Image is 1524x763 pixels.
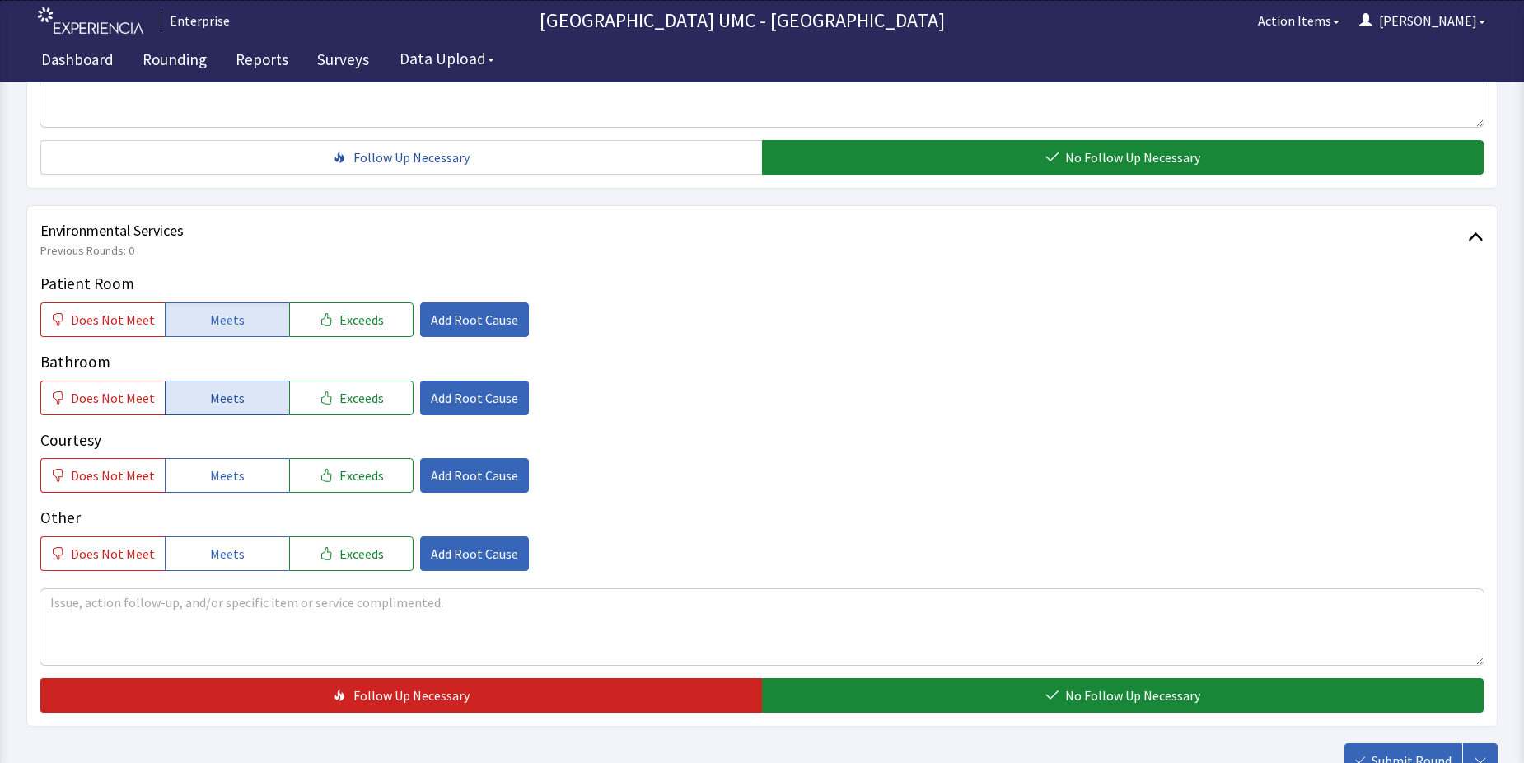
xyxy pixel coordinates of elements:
span: Meets [210,310,245,330]
button: Exceeds [289,458,414,493]
span: Environmental Services [40,219,1468,242]
button: Add Root Cause [420,302,529,337]
a: Surveys [305,41,381,82]
p: Bathroom [40,350,1484,374]
p: Courtesy [40,428,1484,452]
button: Meets [165,381,289,415]
span: Exceeds [339,466,384,485]
span: Does Not Meet [71,466,155,485]
span: Exceeds [339,544,384,564]
button: Follow Up Necessary [40,678,762,713]
span: Exceeds [339,310,384,330]
button: Follow Up Necessary [40,140,762,175]
button: Meets [165,536,289,571]
span: Meets [210,544,245,564]
span: Meets [210,388,245,408]
span: No Follow Up Necessary [1065,686,1200,705]
a: Reports [223,41,301,82]
a: Dashboard [29,41,126,82]
button: Does Not Meet [40,458,165,493]
button: Exceeds [289,302,414,337]
span: Meets [210,466,245,485]
button: Add Root Cause [420,458,529,493]
p: Other [40,506,1484,530]
span: Add Root Cause [431,466,518,485]
span: Add Root Cause [431,388,518,408]
span: Does Not Meet [71,310,155,330]
button: Exceeds [289,536,414,571]
a: Rounding [130,41,219,82]
button: Action Items [1248,4,1349,37]
button: Does Not Meet [40,381,165,415]
span: Add Root Cause [431,310,518,330]
p: Patient Room [40,272,1484,296]
span: Follow Up Necessary [353,147,470,167]
button: Does Not Meet [40,302,165,337]
div: Enterprise [161,11,230,30]
span: Follow Up Necessary [353,686,470,705]
p: [GEOGRAPHIC_DATA] UMC - [GEOGRAPHIC_DATA] [236,7,1248,34]
button: Add Root Cause [420,536,529,571]
button: Exceeds [289,381,414,415]
span: Exceeds [339,388,384,408]
img: experiencia_logo.png [38,7,143,35]
button: No Follow Up Necessary [762,678,1484,713]
button: Meets [165,458,289,493]
button: Add Root Cause [420,381,529,415]
span: No Follow Up Necessary [1065,147,1200,167]
span: Does Not Meet [71,544,155,564]
button: [PERSON_NAME] [1349,4,1495,37]
button: Data Upload [390,44,504,74]
span: Does Not Meet [71,388,155,408]
span: Add Root Cause [431,544,518,564]
button: Meets [165,302,289,337]
button: Does Not Meet [40,536,165,571]
button: No Follow Up Necessary [762,140,1484,175]
span: Previous Rounds: 0 [40,242,1468,259]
